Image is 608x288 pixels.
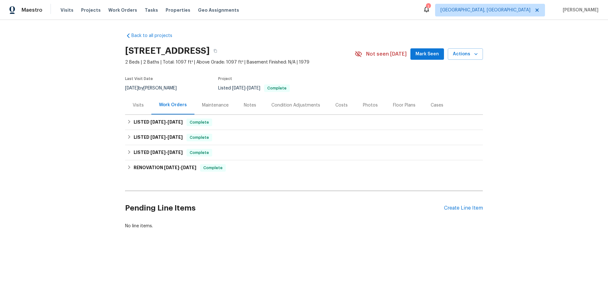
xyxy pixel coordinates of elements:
[210,45,221,57] button: Copy Address
[202,102,229,108] div: Maintenance
[164,165,179,170] span: [DATE]
[150,150,183,155] span: -
[448,48,483,60] button: Actions
[187,134,212,141] span: Complete
[393,102,415,108] div: Floor Plans
[125,160,483,175] div: RENOVATION [DATE]-[DATE]Complete
[125,48,210,54] h2: [STREET_ADDRESS]
[181,165,196,170] span: [DATE]
[168,120,183,124] span: [DATE]
[440,7,530,13] span: [GEOGRAPHIC_DATA], [GEOGRAPHIC_DATA]
[150,150,166,155] span: [DATE]
[150,120,183,124] span: -
[247,86,260,90] span: [DATE]
[60,7,73,13] span: Visits
[125,223,483,229] div: No line items.
[415,50,439,58] span: Mark Seen
[168,150,183,155] span: [DATE]
[244,102,256,108] div: Notes
[159,102,187,108] div: Work Orders
[366,51,407,57] span: Not seen [DATE]
[444,205,483,211] div: Create Line Item
[363,102,378,108] div: Photos
[187,150,212,156] span: Complete
[22,7,42,13] span: Maestro
[187,119,212,126] span: Complete
[81,7,101,13] span: Projects
[198,7,239,13] span: Geo Assignments
[125,193,444,223] h2: Pending Line Items
[168,135,183,139] span: [DATE]
[145,8,158,12] span: Tasks
[150,135,166,139] span: [DATE]
[271,102,320,108] div: Condition Adjustments
[218,77,232,81] span: Project
[410,48,444,60] button: Mark Seen
[453,50,478,58] span: Actions
[150,135,183,139] span: -
[125,84,184,92] div: by [PERSON_NAME]
[125,130,483,145] div: LISTED [DATE]-[DATE]Complete
[134,149,183,156] h6: LISTED
[125,86,138,90] span: [DATE]
[164,165,196,170] span: -
[232,86,245,90] span: [DATE]
[125,115,483,130] div: LISTED [DATE]-[DATE]Complete
[335,102,348,108] div: Costs
[232,86,260,90] span: -
[134,164,196,172] h6: RENOVATION
[150,120,166,124] span: [DATE]
[134,119,183,126] h6: LISTED
[133,102,144,108] div: Visits
[560,7,598,13] span: [PERSON_NAME]
[125,145,483,160] div: LISTED [DATE]-[DATE]Complete
[125,33,186,39] a: Back to all projects
[201,165,225,171] span: Complete
[134,134,183,141] h6: LISTED
[125,59,355,65] span: 2 Beds | 2 Baths | Total: 1097 ft² | Above Grade: 1097 ft² | Basement Finished: N/A | 1979
[125,77,153,81] span: Last Visit Date
[108,7,137,13] span: Work Orders
[265,86,289,90] span: Complete
[166,7,190,13] span: Properties
[431,102,443,108] div: Cases
[426,4,430,10] div: 1
[218,86,290,90] span: Listed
